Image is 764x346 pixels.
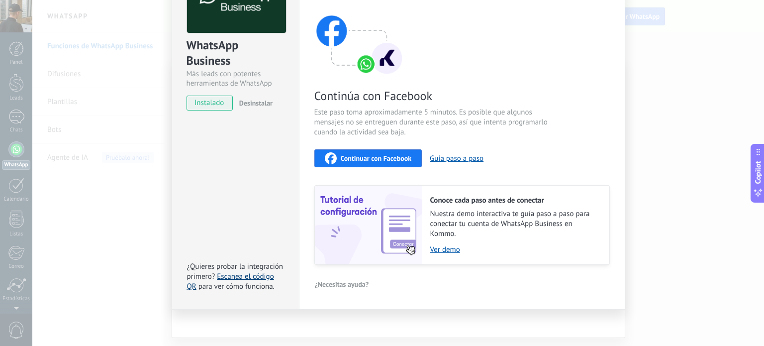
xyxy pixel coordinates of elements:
a: Ver demo [430,245,599,254]
button: ¿Necesitas ayuda? [314,277,370,292]
span: Continúa con Facebook [314,88,551,104]
span: Nuestra demo interactiva te guía paso a paso para conectar tu cuenta de WhatsApp Business en Kommo. [430,209,599,239]
div: WhatsApp Business [187,37,285,69]
span: para ver cómo funciona. [198,282,275,291]
span: Copilot [753,161,763,184]
span: instalado [187,96,232,111]
button: Guía paso a paso [430,154,483,163]
h2: Conoce cada paso antes de conectar [430,196,599,205]
span: Este paso toma aproximadamente 5 minutos. Es posible que algunos mensajes no se entreguen durante... [314,108,551,137]
a: Escanea el código QR [187,272,274,291]
span: Continuar con Facebook [341,155,412,162]
span: ¿Necesitas ayuda? [315,281,369,288]
span: Desinstalar [239,99,273,108]
div: Más leads con potentes herramientas de WhatsApp [187,69,285,88]
button: Continuar con Facebook [314,149,422,167]
button: Desinstalar [235,96,273,111]
span: ¿Quieres probar la integración primero? [187,262,284,281]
